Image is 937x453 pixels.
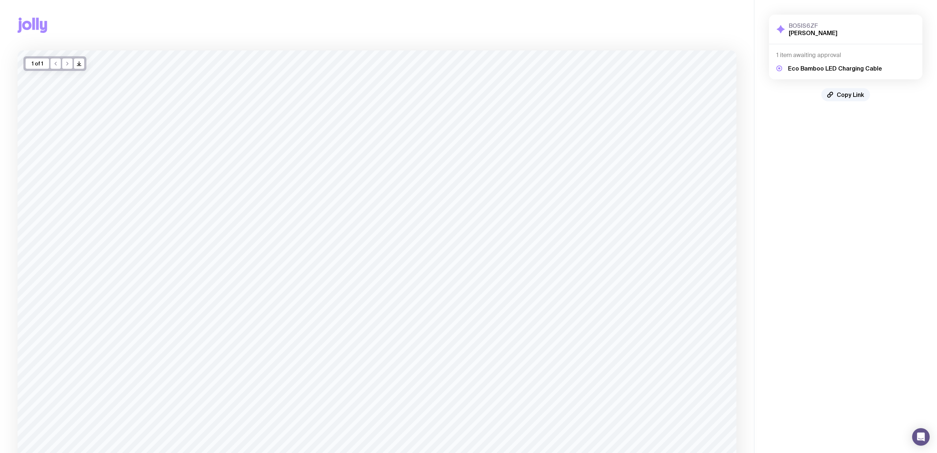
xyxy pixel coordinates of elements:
g: /> /> [77,62,81,66]
h5: Eco Bamboo LED Charging Cable [788,65,882,72]
button: Copy Link [821,88,870,101]
span: Copy Link [837,91,864,98]
h4: 1 item awaiting approval [776,52,915,59]
button: />/> [74,58,84,69]
div: Open Intercom Messenger [912,428,930,446]
h3: BO5IS6ZF [789,22,837,29]
h2: [PERSON_NAME] [789,29,837,37]
div: 1 of 1 [26,58,49,69]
